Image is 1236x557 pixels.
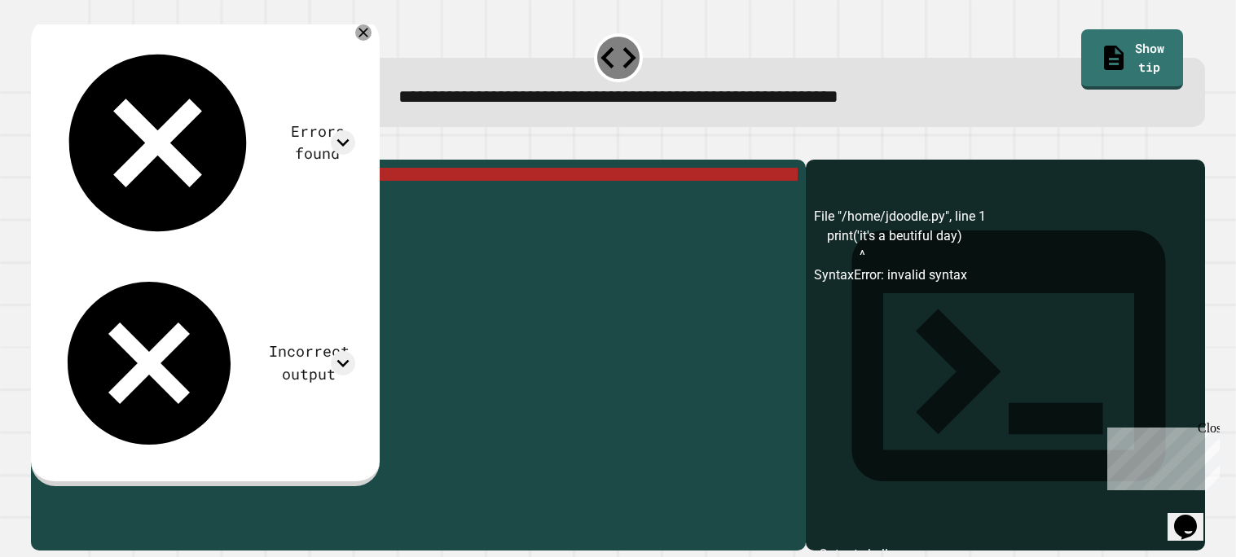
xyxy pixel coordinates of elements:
div: File "/home/jdoodle.py", line 1 print('it's a beutiful day) ^ SyntaxError: invalid syntax [814,207,1197,551]
div: Errors found [280,121,355,165]
div: Chat with us now!Close [7,7,112,103]
div: Incorrect output [263,340,355,385]
iframe: chat widget [1101,421,1220,490]
iframe: chat widget [1168,492,1220,541]
a: Show tip [1081,29,1183,90]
